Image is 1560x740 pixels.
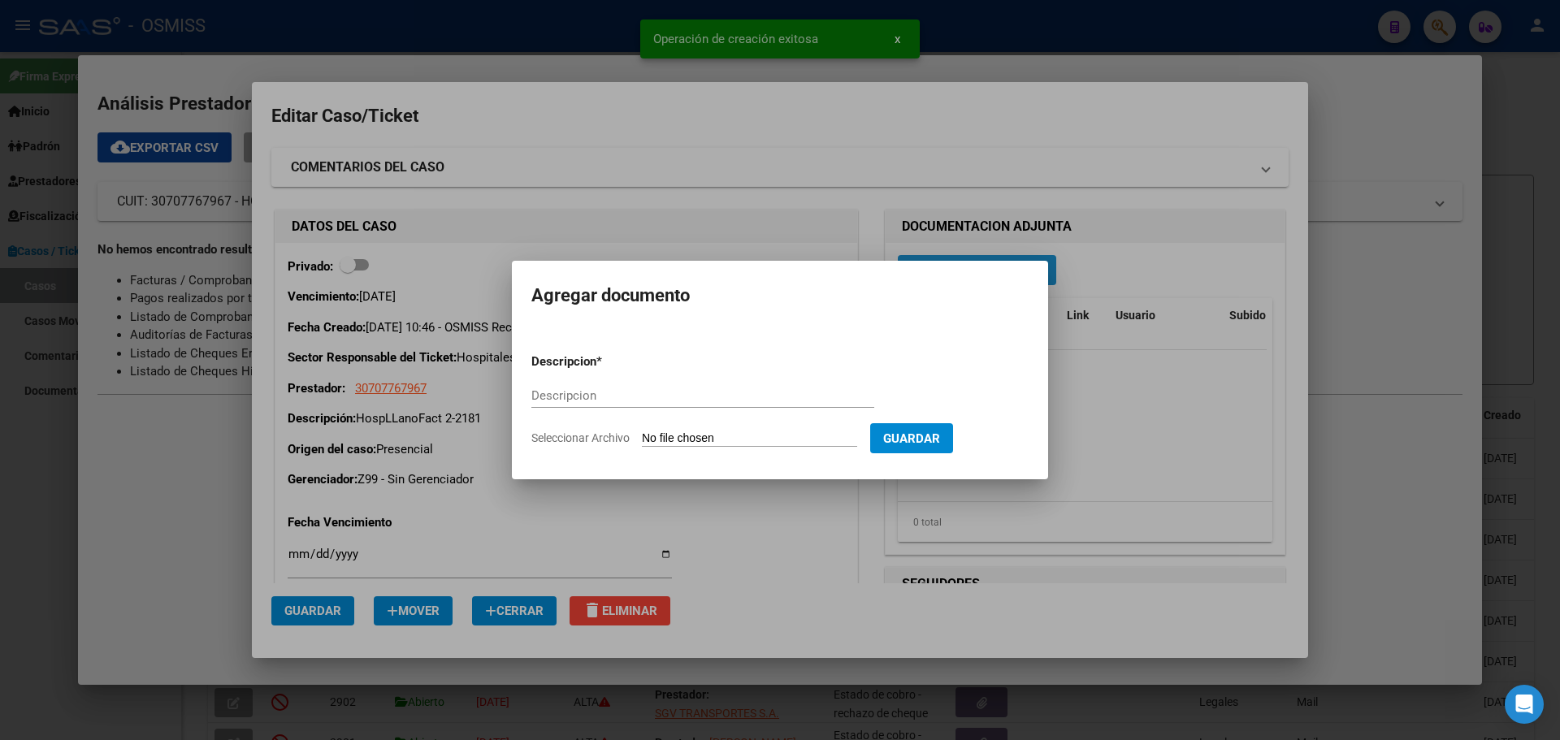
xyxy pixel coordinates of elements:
[531,431,630,444] span: Seleccionar Archivo
[1505,685,1544,724] div: Open Intercom Messenger
[883,431,940,446] span: Guardar
[870,423,953,453] button: Guardar
[531,353,681,371] p: Descripcion
[531,280,1029,311] h2: Agregar documento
